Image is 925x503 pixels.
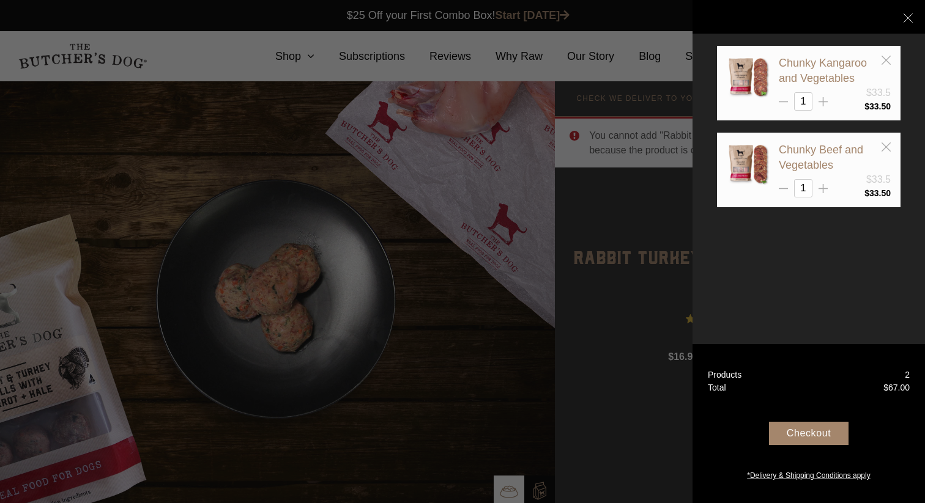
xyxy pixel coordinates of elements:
[905,369,910,381] div: 2
[693,344,925,503] a: Products 2 Total $67.00 Checkout
[708,369,741,381] div: Products
[864,188,869,198] span: $
[779,144,863,171] a: Chunky Beef and Vegetables
[883,383,888,392] span: $
[727,142,770,185] img: Chunky Beef and Vegetables
[693,467,925,481] a: *Delivery & Shipping Conditions apply
[864,101,869,111] span: $
[864,101,891,111] bdi: 33.50
[779,57,867,84] a: Chunky Kangaroo and Vegetables
[866,86,891,100] div: $33.5
[864,188,891,198] bdi: 33.50
[883,383,910,392] bdi: 67.00
[708,381,726,394] div: Total
[769,422,849,445] div: Checkout
[866,172,891,187] div: $33.5
[727,56,770,98] img: Chunky Kangaroo and Vegetables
